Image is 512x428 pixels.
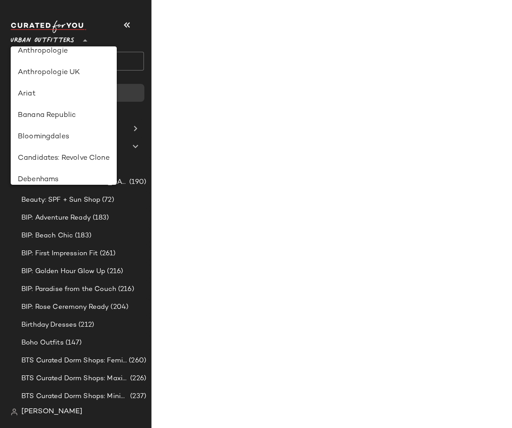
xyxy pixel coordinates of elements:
span: (212) [77,320,94,330]
span: BTS Curated Dorm Shops: Minimalist [21,391,128,402]
span: (183) [73,231,91,241]
span: BIP: Rose Ceremony Ready [21,302,109,312]
span: Beauty: SPF + Sun Shop [21,195,100,205]
span: (216) [105,266,123,277]
span: (216) [116,284,134,295]
span: BTS Curated Dorm Shops: Feminine [21,356,127,366]
div: Anthropologie UK [18,67,110,78]
span: BIP: Beach Chic [21,231,73,241]
img: cfy_white_logo.C9jOOHJF.svg [11,21,86,33]
span: (260) [127,356,146,366]
span: BIP: Paradise from the Couch [21,284,116,295]
div: Bloomingdales [18,132,110,142]
span: (147) [64,338,82,348]
span: BIP: Golden Hour Glow Up [21,266,105,277]
span: (237) [128,391,146,402]
span: BTS Curated Dorm Shops: Maximalist [21,374,128,384]
div: Candidates: Revolve Clone [18,153,110,164]
img: svg%3e [11,408,18,416]
span: [PERSON_NAME] [21,407,82,417]
span: (226) [128,374,146,384]
div: Debenhams [18,175,110,185]
span: (72) [100,195,114,205]
span: Urban Outfitters [11,30,74,46]
div: Banana Republic [18,110,110,121]
span: (183) [91,213,109,223]
div: Anthropologie [18,46,110,57]
span: Boho Outfits [21,338,64,348]
span: (261) [98,249,116,259]
span: BIP: Adventure Ready [21,213,91,223]
div: Ariat [18,89,110,100]
span: Birthday Dresses [21,320,77,330]
span: BIP: First Impression Fit [21,249,98,259]
span: (204) [109,302,128,312]
span: (190) [127,177,146,187]
div: undefined-list [11,46,117,185]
